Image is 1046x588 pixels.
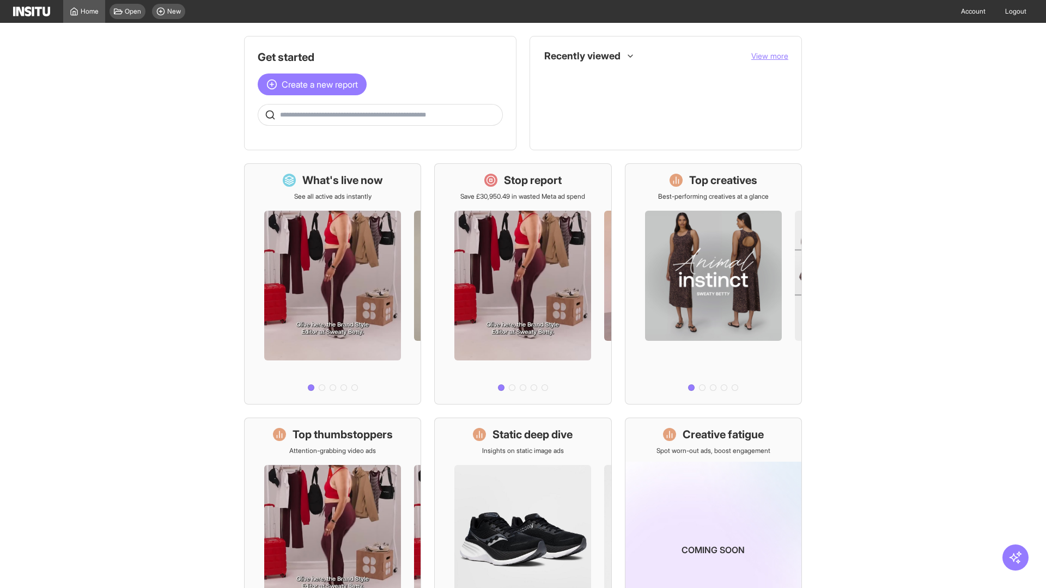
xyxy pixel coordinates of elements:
[302,173,383,188] h1: What's live now
[482,446,564,455] p: Insights on static image ads
[658,192,769,201] p: Best-performing creatives at a glance
[125,7,141,16] span: Open
[751,51,788,62] button: View more
[258,73,367,95] button: Create a new report
[167,7,181,16] span: New
[244,163,421,405] a: What's live nowSee all active ads instantly
[434,163,611,405] a: Stop reportSave £30,950.49 in wasted Meta ad spend
[81,7,99,16] span: Home
[289,446,376,455] p: Attention-grabbing video ads
[293,427,393,442] h1: Top thumbstoppers
[282,78,358,91] span: Create a new report
[751,51,788,60] span: View more
[294,192,372,201] p: See all active ads instantly
[625,163,802,405] a: Top creativesBest-performing creatives at a glance
[258,50,503,65] h1: Get started
[492,427,573,442] h1: Static deep dive
[504,173,562,188] h1: Stop report
[689,173,757,188] h1: Top creatives
[13,7,50,16] img: Logo
[460,192,585,201] p: Save £30,950.49 in wasted Meta ad spend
